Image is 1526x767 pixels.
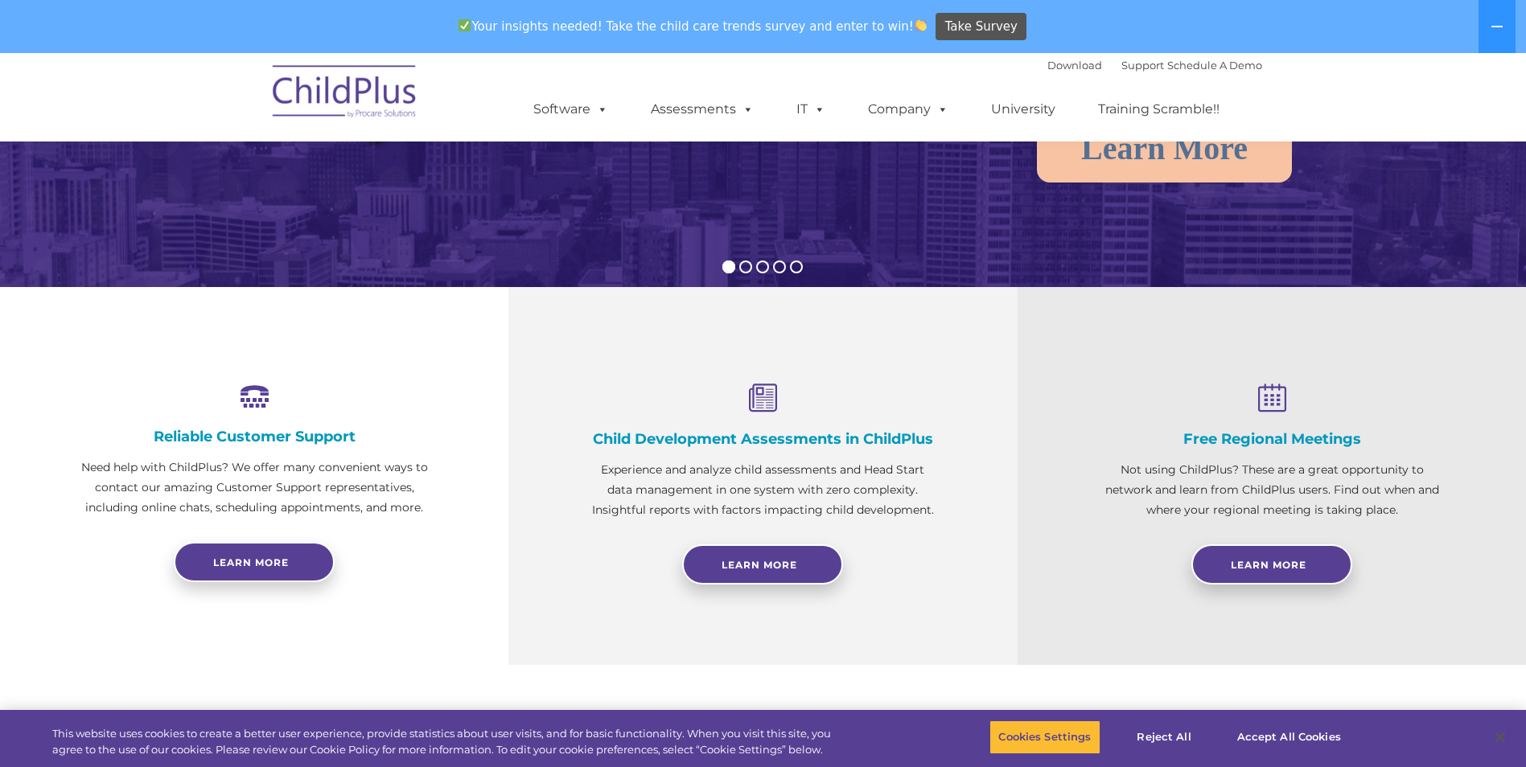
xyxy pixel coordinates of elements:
[989,720,1100,754] button: Cookies Settings
[589,430,936,448] h4: Child Development Assessments in ChildPlus
[1483,720,1518,755] button: Close
[213,556,289,568] span: Learn more
[1231,559,1306,571] span: Learn More
[589,460,936,520] p: Experience and analyze child assessments and Head Start data management in one system with zero c...
[1121,59,1164,72] a: Support
[1098,430,1446,448] h4: Free Regional Meetings
[52,726,839,757] div: This website uses cookies to create a better user experience, provide statistics about user visit...
[1114,720,1215,754] button: Reject All
[1098,460,1446,520] p: Not using ChildPlus? These are a great opportunity to network and learn from ChildPlus users. Fin...
[80,428,428,445] h4: Reliable Customer Support
[1167,59,1262,72] a: Schedule A Demo
[936,13,1026,41] a: Take Survey
[1047,59,1102,72] a: Download
[780,93,841,125] a: IT
[459,19,471,31] img: ✅
[1082,93,1236,125] a: Training Scramble!!
[915,19,927,31] img: 👏
[682,544,843,584] a: Learn More
[722,559,797,571] span: Learn More
[174,542,335,582] a: Learn more
[517,93,624,125] a: Software
[945,13,1018,41] span: Take Survey
[265,54,426,134] img: ChildPlus by Procare Solutions
[1047,59,1262,72] font: |
[452,10,934,42] span: Your insights needed! Take the child care trends survey and enter to win!
[852,93,965,125] a: Company
[1228,720,1350,754] button: Accept All Cookies
[80,457,428,518] p: Need help with ChildPlus? We offer many convenient ways to contact our amazing Customer Support r...
[1191,544,1352,584] a: Learn More
[975,93,1071,125] a: University
[1037,115,1292,183] a: Learn More
[635,93,770,125] a: Assessments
